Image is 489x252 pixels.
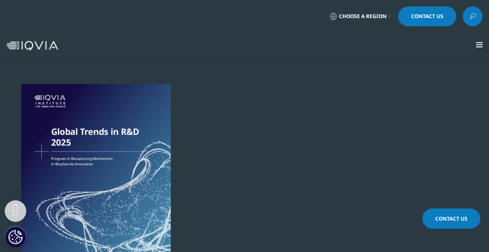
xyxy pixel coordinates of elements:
[398,6,456,26] a: Contact Us
[6,41,58,50] img: IQVIA Healthcare Information Technology and Pharma Clinical Research Company
[422,208,480,229] a: Contact Us
[5,226,26,248] button: Cookies Settings
[435,215,467,222] span: Contact Us
[411,14,443,19] span: Contact Us
[339,13,387,20] span: Choose a Region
